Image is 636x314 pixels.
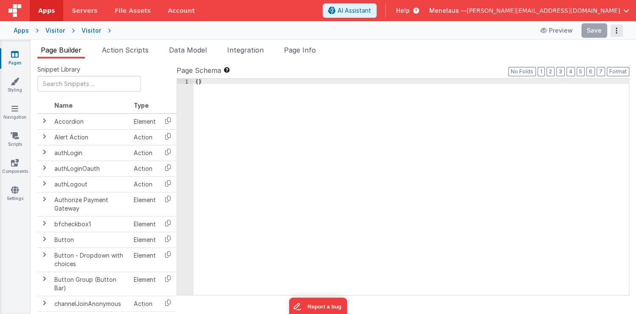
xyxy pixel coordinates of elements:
button: No Folds [508,67,536,76]
td: Alert Action [51,129,130,145]
span: Page Builder [41,46,82,54]
button: 3 [556,67,565,76]
span: Name [54,102,73,109]
td: Element [130,232,159,247]
button: 1 [538,67,545,76]
span: Integration [227,46,264,54]
button: Preview [535,24,578,37]
td: authLoginOauth [51,161,130,176]
td: bfcheckbox1 [51,216,130,232]
td: Element [130,272,159,296]
span: Data Model [169,46,207,54]
td: Action [130,176,159,192]
td: channelJoinAnonymous [51,296,130,311]
span: Apps [38,6,55,15]
button: 7 [597,67,605,76]
span: Menelaus — [429,6,467,15]
td: Button Group (Button Bar) [51,272,130,296]
button: Save [581,23,607,38]
button: 6 [586,67,595,76]
button: 4 [566,67,575,76]
td: Element [130,216,159,232]
span: Snippet Library [37,65,80,74]
td: authLogin [51,145,130,161]
td: authLogout [51,176,130,192]
td: Action [130,161,159,176]
span: Type [134,102,149,109]
button: Options [611,25,622,36]
td: Action [130,296,159,311]
button: 5 [577,67,585,76]
td: Element [130,114,159,130]
button: 2 [546,67,554,76]
td: Button [51,232,130,247]
span: File Assets [115,6,151,15]
td: Action [130,145,159,161]
span: Page Info [284,46,316,54]
td: Element [130,247,159,272]
span: Page Schema [177,65,221,75]
button: Format [607,67,629,76]
div: Visitor [82,26,101,35]
td: Action [130,129,159,145]
div: Apps [14,26,29,35]
span: Help [396,6,410,15]
span: [PERSON_NAME][EMAIL_ADDRESS][DOMAIN_NAME] [467,6,620,15]
td: Accordion [51,114,130,130]
button: Menelaus — [PERSON_NAME][EMAIL_ADDRESS][DOMAIN_NAME] [429,6,629,15]
div: Visitor [45,26,65,35]
span: Servers [72,6,97,15]
input: Search Snippets ... [37,76,141,92]
span: Action Scripts [102,46,149,54]
button: AI Assistant [323,3,377,18]
span: AI Assistant [338,6,371,15]
td: Button - Dropdown with choices [51,247,130,272]
div: 1 [177,79,194,84]
td: Authorize Payment Gateway [51,192,130,216]
td: Element [130,192,159,216]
